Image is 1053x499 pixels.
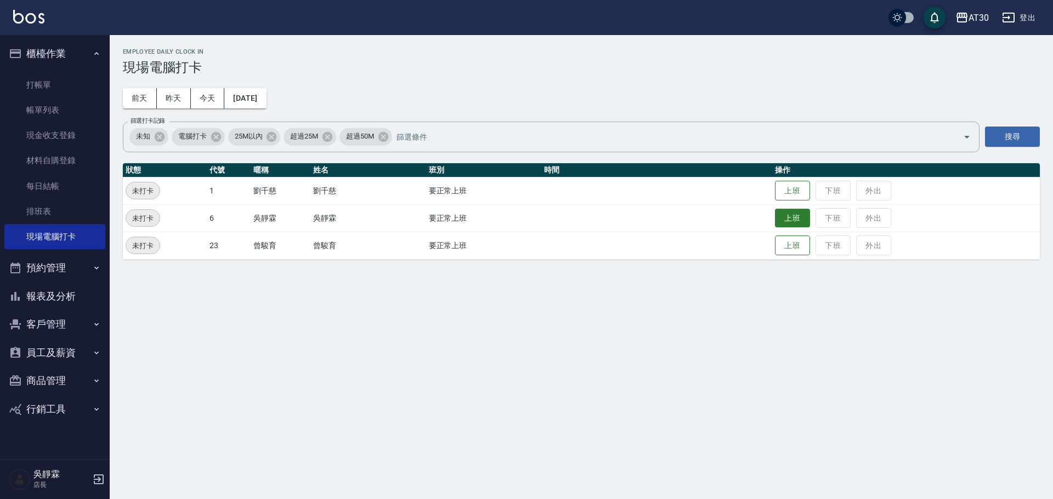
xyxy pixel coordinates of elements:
[251,232,310,259] td: 曾駿育
[207,204,251,232] td: 6
[126,213,160,224] span: 未打卡
[157,88,191,108] button: 昨天
[339,128,392,146] div: 超過50M
[310,204,426,232] td: 吳靜霖
[775,181,810,201] button: 上班
[123,163,207,177] th: 狀態
[9,468,31,490] img: Person
[426,232,541,259] td: 要正常上班
[339,131,381,142] span: 超過50M
[951,7,993,29] button: AT30
[426,177,541,204] td: 要正常上班
[13,10,44,24] img: Logo
[4,199,105,224] a: 排班表
[4,282,105,311] button: 報表及分析
[251,163,310,177] th: 暱稱
[4,148,105,173] a: 材料自購登錄
[207,177,251,204] td: 1
[541,163,772,177] th: 時間
[126,240,160,251] span: 未打卡
[4,39,105,68] button: 櫃檯作業
[310,232,426,259] td: 曾駿育
[131,117,165,125] label: 篩選打卡記錄
[33,469,89,480] h5: 吳靜霖
[129,131,157,142] span: 未知
[310,177,426,204] td: 劉千慈
[772,163,1040,177] th: 操作
[228,128,281,146] div: 25M以內
[224,88,266,108] button: [DATE]
[4,339,105,367] button: 員工及薪資
[775,209,810,228] button: 上班
[172,131,213,142] span: 電腦打卡
[4,97,105,123] a: 帳單列表
[33,480,89,490] p: 店長
[4,395,105,423] button: 行銷工具
[228,131,269,142] span: 25M以內
[126,185,160,197] span: 未打卡
[123,60,1040,75] h3: 現場電腦打卡
[191,88,225,108] button: 今天
[4,224,105,249] a: 現場電腦打卡
[123,48,1040,55] h2: Employee Daily Clock In
[958,128,976,146] button: Open
[4,310,105,339] button: 客戶管理
[284,128,336,146] div: 超過25M
[985,127,1040,147] button: 搜尋
[4,254,105,282] button: 預約管理
[4,174,105,199] a: 每日結帳
[4,123,105,148] a: 現金收支登錄
[426,163,541,177] th: 班別
[775,236,810,256] button: 上班
[394,127,944,146] input: 篩選條件
[310,163,426,177] th: 姓名
[4,366,105,395] button: 商品管理
[207,163,251,177] th: 代號
[129,128,168,146] div: 未知
[251,177,310,204] td: 劉千慈
[969,11,989,25] div: AT30
[426,204,541,232] td: 要正常上班
[924,7,946,28] button: save
[123,88,157,108] button: 前天
[251,204,310,232] td: 吳靜霖
[284,131,325,142] span: 超過25M
[998,8,1040,28] button: 登出
[207,232,251,259] td: 23
[4,72,105,97] a: 打帳單
[172,128,225,146] div: 電腦打卡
